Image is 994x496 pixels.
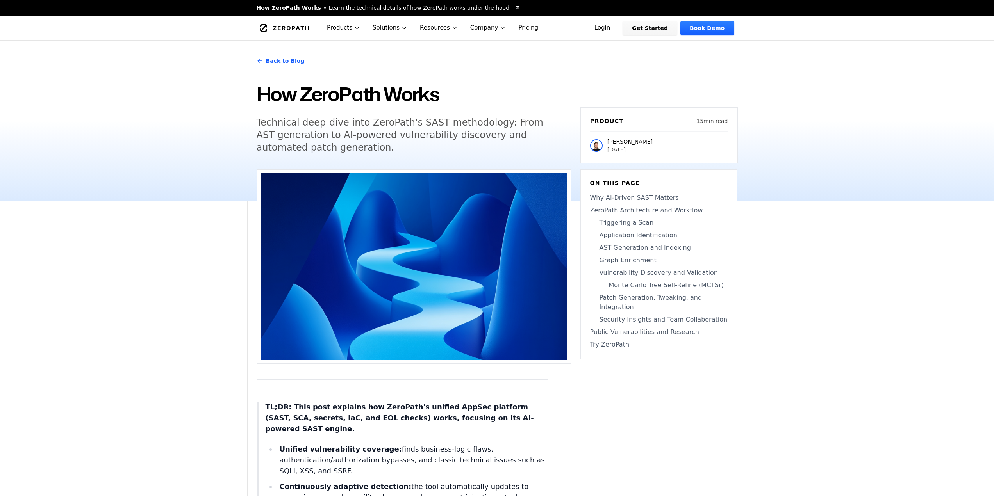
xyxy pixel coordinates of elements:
[266,403,534,433] strong: TL;DR: This post explains how ZeroPath's unified AppSec platform (SAST, SCA, secrets, IaC, and EO...
[257,50,305,72] a: Back to Blog
[257,4,321,12] span: How ZeroPath Works
[512,16,544,40] a: Pricing
[590,256,728,265] a: Graph Enrichment
[585,21,620,35] a: Login
[590,231,728,240] a: Application Identification
[279,445,402,453] strong: Unified vulnerability coverage:
[464,16,512,40] button: Company
[257,4,521,12] a: How ZeroPath WorksLearn the technical details of how ZeroPath works under the hood.
[590,193,728,203] a: Why AI-Driven SAST Matters
[279,482,411,491] strong: Continuously adaptive detection:
[680,21,734,35] a: Book Demo
[414,16,464,40] button: Resources
[590,117,624,125] h6: Product
[590,179,728,187] h6: On this page
[590,340,728,349] a: Try ZeroPath
[257,81,571,107] h1: How ZeroPath Works
[590,268,728,277] a: Vulnerability Discovery and Validation
[366,16,414,40] button: Solutions
[329,4,511,12] span: Learn the technical details of how ZeroPath works under the hood.
[623,21,677,35] a: Get Started
[607,138,653,146] p: [PERSON_NAME]
[696,117,728,125] p: 15 min read
[261,173,567,360] img: How ZeroPath Works
[321,16,366,40] button: Products
[257,116,557,154] h5: Technical deep-dive into ZeroPath's SAST methodology: From AST generation to AI-powered vulnerabi...
[590,293,728,312] a: Patch Generation, Tweaking, and Integration
[247,16,747,40] nav: Global
[590,206,728,215] a: ZeroPath Architecture and Workflow
[277,444,548,476] li: finds business-logic flaws, authentication/authorization bypasses, and classic technical issues s...
[607,146,653,153] p: [DATE]
[590,315,728,324] a: Security Insights and Team Collaboration
[590,218,728,228] a: Triggering a Scan
[590,327,728,337] a: Public Vulnerabilities and Research
[590,139,603,152] img: Raphael Karger
[590,243,728,252] a: AST Generation and Indexing
[590,281,728,290] a: Monte Carlo Tree Self-Refine (MCTSr)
